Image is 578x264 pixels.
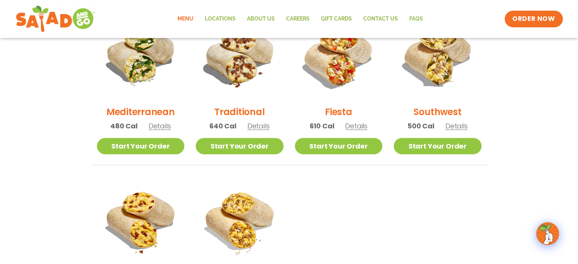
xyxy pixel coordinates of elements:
[358,10,404,28] a: Contact Us
[149,121,171,131] span: Details
[315,10,358,28] a: GIFT CARDS
[172,10,429,28] nav: Menu
[537,223,558,244] img: wpChatIcon
[345,121,367,131] span: Details
[394,138,481,154] a: Start Your Order
[214,105,264,119] h2: Traditional
[241,10,280,28] a: About Us
[106,105,175,119] h2: Mediterranean
[172,10,199,28] a: Menu
[295,12,383,100] img: Product photo for Fiesta
[394,12,481,100] img: Product photo for Southwest
[310,121,334,131] span: 610 Cal
[404,10,429,28] a: FAQs
[247,121,270,131] span: Details
[280,10,315,28] a: Careers
[413,105,461,119] h2: Southwest
[16,4,96,34] img: new-SAG-logo-768×292
[209,121,236,131] span: 640 Cal
[97,12,185,100] img: Product photo for Mediterranean Breakfast Burrito
[196,138,283,154] a: Start Your Order
[196,12,283,100] img: Product photo for Traditional
[505,11,562,27] a: ORDER NOW
[407,121,434,131] span: 500 Cal
[295,138,383,154] a: Start Your Order
[110,121,138,131] span: 480 Cal
[199,10,241,28] a: Locations
[445,121,468,131] span: Details
[325,105,352,119] h2: Fiesta
[97,138,185,154] a: Start Your Order
[512,14,555,24] span: ORDER NOW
